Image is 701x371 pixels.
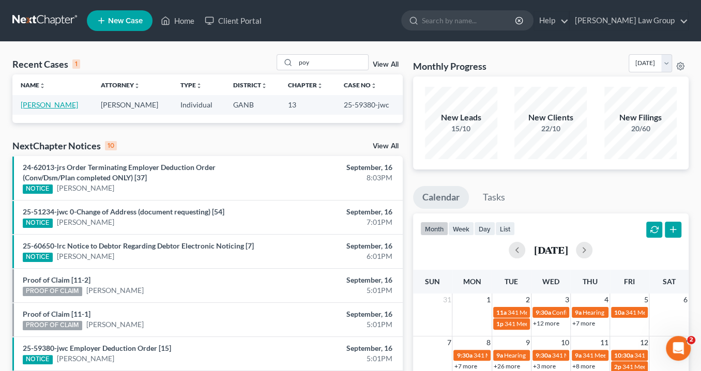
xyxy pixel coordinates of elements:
[525,336,531,349] span: 9
[105,141,117,150] div: 10
[604,112,677,123] div: New Filings
[533,362,556,370] a: +3 more
[280,95,336,114] td: 13
[505,320,598,328] span: 341 Meeting for [PERSON_NAME]
[454,362,477,370] a: +7 more
[575,351,582,359] span: 9a
[101,81,140,89] a: Attorneyunfold_more
[172,95,225,114] td: Individual
[108,17,143,25] span: New Case
[494,362,520,370] a: +26 more
[86,319,144,330] a: [PERSON_NAME]
[413,186,469,209] a: Calendar
[514,123,587,134] div: 22/10
[456,351,472,359] span: 9:30a
[583,351,676,359] span: 341 Meeting for [PERSON_NAME]
[317,83,323,89] i: unfold_more
[72,59,80,69] div: 1
[534,244,568,255] h2: [DATE]
[662,277,675,286] span: Sat
[570,11,688,30] a: [PERSON_NAME] Law Group
[505,277,518,286] span: Tue
[156,11,200,30] a: Home
[638,336,649,349] span: 12
[12,140,117,152] div: NextChapter Notices
[23,287,82,296] div: PROOF OF CLAIM
[495,222,515,236] button: list
[614,308,624,316] span: 10a
[425,112,497,123] div: New Leads
[276,251,392,261] div: 6:01PM
[200,11,267,30] a: Client Portal
[57,251,114,261] a: [PERSON_NAME]
[276,319,392,330] div: 5:01PM
[296,55,368,70] input: Search by name...
[336,95,403,114] td: 25-59380-jwc
[23,275,90,284] a: Proof of Claim [11-2]
[508,308,601,316] span: 341 Meeting for [PERSON_NAME]
[463,277,481,286] span: Mon
[533,319,559,327] a: +12 more
[276,353,392,364] div: 5:01PM
[552,308,670,316] span: Confirmation Hearing for [PERSON_NAME]
[496,320,504,328] span: 1p
[624,277,635,286] span: Fri
[542,277,559,286] span: Wed
[448,222,474,236] button: week
[485,293,492,306] span: 1
[560,336,570,349] span: 10
[23,219,53,228] div: NOTICE
[536,308,551,316] span: 9:30a
[575,308,582,316] span: 9a
[666,336,691,361] iframe: Intercom live chat
[441,293,452,306] span: 31
[583,277,598,286] span: Thu
[344,81,377,89] a: Case Nounfold_more
[23,344,171,352] a: 25-59380-jwc Employer Deduction Order [15]
[23,310,90,318] a: Proof of Claim [11-1]
[687,336,695,344] span: 2
[599,336,609,349] span: 11
[474,186,514,209] a: Tasks
[643,293,649,306] span: 5
[23,321,82,330] div: PROOF OF CLAIM
[21,100,78,109] a: [PERSON_NAME]
[504,351,585,359] span: Hearing for [PERSON_NAME]
[276,309,392,319] div: September, 16
[425,123,497,134] div: 15/10
[12,58,80,70] div: Recent Cases
[276,285,392,296] div: 5:01PM
[496,308,507,316] span: 11a
[614,351,633,359] span: 10:30a
[225,95,280,114] td: GANB
[23,241,254,250] a: 25-60650-lrc Notice to Debtor Regarding Debtor Electronic Noticing [7]
[525,293,531,306] span: 2
[572,319,595,327] a: +7 more
[93,95,173,114] td: [PERSON_NAME]
[23,163,216,182] a: 24-62013-jrs Order Terminating Employer Deduction Order (Conv/Dsm/Plan completed ONLY) [37]
[373,143,399,150] a: View All
[604,123,677,134] div: 20/60
[57,353,114,364] a: [PERSON_NAME]
[288,81,323,89] a: Chapterunfold_more
[572,362,595,370] a: +8 more
[23,207,224,216] a: 25-51234-jwc 0-Change of Address (document requesting) [54]
[564,293,570,306] span: 3
[134,83,140,89] i: unfold_more
[422,11,516,30] input: Search by name...
[682,293,689,306] span: 6
[276,343,392,353] div: September, 16
[276,217,392,227] div: 7:01PM
[276,275,392,285] div: September, 16
[86,285,144,296] a: [PERSON_NAME]
[21,81,45,89] a: Nameunfold_more
[485,336,492,349] span: 8
[496,351,503,359] span: 9a
[57,183,114,193] a: [PERSON_NAME]
[614,363,621,370] span: 2p
[57,217,114,227] a: [PERSON_NAME]
[276,162,392,173] div: September, 16
[261,83,267,89] i: unfold_more
[536,351,551,359] span: 9:30a
[23,253,53,262] div: NOTICE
